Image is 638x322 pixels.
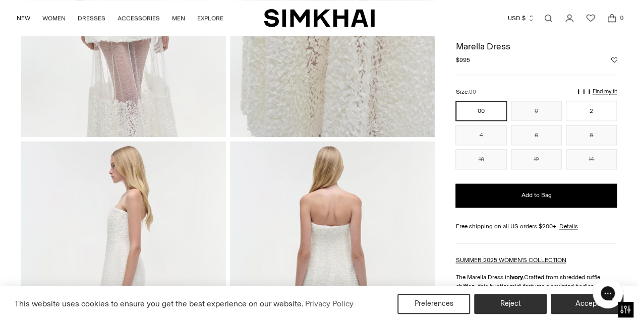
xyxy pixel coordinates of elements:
button: 0 [511,101,562,121]
span: This website uses cookies to ensure you get the best experience on our website. [15,299,304,308]
button: Add to Wishlist [611,57,617,63]
button: 8 [566,125,617,145]
label: Size: [455,87,476,97]
p: The Marella Dress in Crafted from shredded ruffle chiffon, this bustier midi features a sculpted ... [455,273,617,300]
span: 00 [469,89,476,95]
button: 6 [511,125,562,145]
button: USD $ [508,7,535,29]
a: Details [559,222,577,231]
button: 4 [455,125,506,145]
a: WOMEN [42,7,66,29]
a: ACCESSORIES [118,7,160,29]
h1: Marella Dress [455,42,617,51]
a: Go to the account page [559,8,579,28]
button: 2 [566,101,617,121]
button: 00 [455,101,506,121]
span: $995 [455,55,470,65]
a: MEN [172,7,185,29]
a: EXPLORE [197,7,223,29]
div: Free shipping on all US orders $200+ [455,222,617,231]
button: Add to Bag [455,183,617,208]
a: Open search modal [538,8,558,28]
iframe: Gorgias live chat messenger [588,275,628,312]
a: DRESSES [78,7,105,29]
a: SIMKHAI [264,8,375,28]
span: 0 [617,13,626,22]
button: Preferences [397,294,470,314]
button: Accept [551,294,623,314]
a: NEW [17,7,30,29]
a: SUMMER 2025 WOMEN'S COLLECTION [455,256,566,264]
a: Privacy Policy (opens in a new tab) [304,296,355,311]
a: Wishlist [581,8,601,28]
button: Reject [474,294,547,314]
button: 14 [566,149,617,169]
button: 12 [511,149,562,169]
strong: Ivory. [509,274,524,281]
button: 10 [455,149,506,169]
span: Add to Bag [521,191,551,200]
iframe: Sign Up via Text for Offers [8,284,101,314]
a: Open cart modal [602,8,622,28]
